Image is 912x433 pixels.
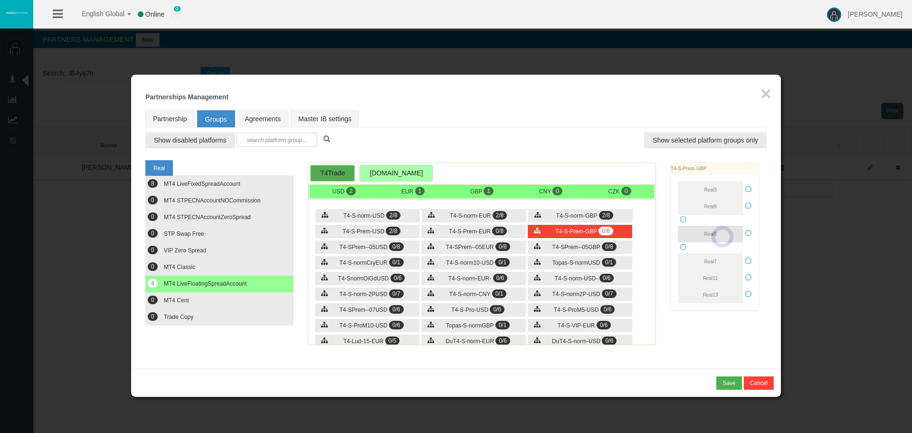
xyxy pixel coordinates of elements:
[552,244,600,250] span: T4-SPrem--05GBP
[492,289,507,298] span: 0/1
[342,228,384,235] span: T4-S-Prem-USD
[492,227,507,235] span: 0/8
[148,246,158,254] span: 0
[339,244,387,250] span: T4-SPrem--05USD
[493,274,508,282] span: 0/6
[449,291,490,298] span: T4-S-norm-CNY
[653,135,758,145] span: Show selected platform groups only
[401,188,413,195] span: EUR
[599,211,614,220] span: 2/8
[539,188,551,195] span: CNY
[598,227,613,235] span: 0/8
[760,84,771,103] button: ×
[145,276,294,292] button: 4 MT4 LiveFloatingSpreadAccount
[291,110,359,127] a: Master IB settings
[484,187,494,195] span: 1
[389,242,404,251] span: 0/8
[449,228,491,235] span: T4-S-Prem-EUR
[360,165,433,182] div: [DOMAIN_NAME]
[385,337,400,345] span: 0/5
[495,242,510,251] span: 0/8
[148,262,158,271] span: 0
[386,211,401,220] span: 2/8
[145,110,195,127] a: Partnership
[552,187,562,195] span: 0
[148,312,158,321] span: 0
[338,275,389,282] span: T4-SnormOiGdUSD
[490,305,504,314] span: 0/6
[493,211,507,220] span: 2/8
[389,305,404,314] span: 0/6
[339,260,387,266] span: T4-S-normCryEUR
[451,307,488,313] span: T4-S-Pro-USD
[145,209,294,226] button: 0 MT4 STPECNAccountZeroSpread
[205,115,227,123] span: Groups
[339,307,387,313] span: T4-SPrem--07USD
[552,260,600,266] span: Topas-S-normUSD
[145,292,294,309] button: 0 MT4 Cent
[389,321,404,329] span: 0/6
[148,212,158,221] span: 0
[69,10,124,18] span: English Global
[389,289,404,298] span: 0/7
[145,10,164,18] span: Online
[744,376,774,390] button: Cancel
[556,212,597,219] span: T4-S-norm-GBP
[495,258,510,267] span: 0/1
[164,181,240,187] span: MT4 LiveFixedSpreadAccount
[237,133,317,147] input: search platform group...
[145,160,173,176] a: Real
[332,188,344,195] span: USD
[145,176,294,192] button: 8 MT4 LiveFixedSpreadAccount
[148,196,158,204] span: 0
[602,258,617,267] span: 0/1
[415,187,425,195] span: 1
[390,274,405,282] span: 0/6
[495,321,510,329] span: 0/1
[555,228,597,235] span: T4-S-Prem-GBP
[148,296,158,304] span: 0
[197,110,235,127] a: Groups
[164,280,247,287] span: MT4 LiveFloatingSpreadAccount
[343,338,384,345] span: T4-Lud-15-EUR
[148,229,158,238] span: 0
[446,244,494,250] span: T4-SPrem--05EUR
[339,291,387,298] span: T4-S-norm-2PUSD
[164,214,251,221] span: MT4 STPECNAccountZeroSpread
[827,8,841,22] img: user-image
[386,227,400,235] span: 2/8
[164,297,189,304] span: MT4 Cent
[554,307,599,313] span: T4-S-ProM5-USD
[446,338,494,345] span: DuT4-S-norm-EUR
[164,231,204,237] span: STP Swap Free
[608,188,619,195] span: CZK
[164,197,260,204] span: MT4 STPECNAccountNOCommission
[164,264,195,270] span: MT4 Classic
[602,337,617,345] span: 0/6
[495,337,510,345] span: 0/6
[145,132,235,148] button: Show disabled platforms
[555,275,598,282] span: T4-S-norm-USD-
[470,188,482,195] span: GBP
[722,379,735,387] div: Save
[558,322,595,329] span: T4-S-VIP-EUR
[145,226,294,242] button: 0 STP Swap Free
[164,247,206,254] span: VIP Zero Spread
[552,338,600,345] span: DuT4-S-norm-USD
[148,179,158,188] span: 8
[145,259,294,276] button: 0 MT4 Classic
[145,93,228,101] b: Partnerships Management
[173,6,181,12] span: 0
[145,309,294,326] button: 0 Trade Copy
[310,165,355,182] div: T4Trade
[171,10,179,19] img: user_small.png
[552,291,600,298] span: T4-S-norm2P-USD
[446,260,494,266] span: T4-S-norm10-USD
[602,289,617,298] span: 0/7
[644,132,767,148] button: Show selected platform groups only
[145,192,294,209] button: 0 MT4 STPECNAccountNOCommission
[600,305,615,314] span: 0/6
[597,321,611,329] span: 0/6
[599,274,614,282] span: 0/6
[848,10,902,18] span: [PERSON_NAME]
